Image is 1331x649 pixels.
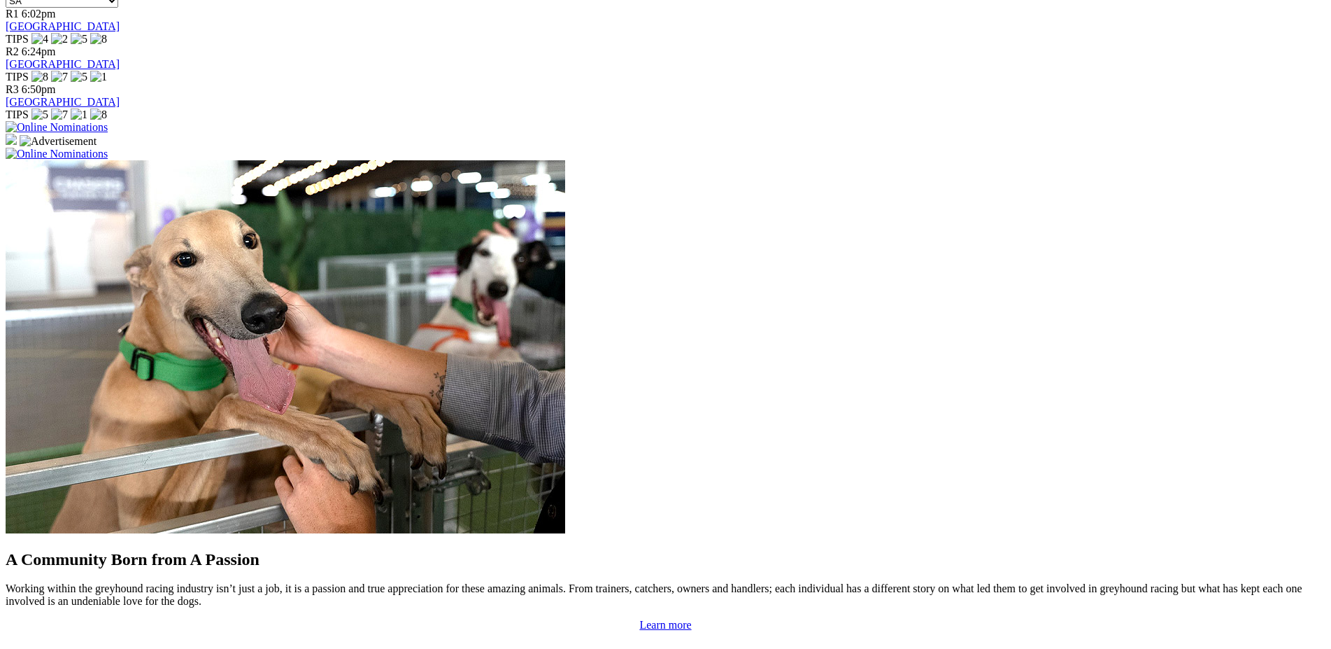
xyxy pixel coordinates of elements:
img: Online Nominations [6,148,108,160]
img: 1 [71,109,87,121]
img: 1 [90,71,107,83]
img: 8 [90,33,107,46]
span: R3 [6,83,19,95]
p: Working within the greyhound racing industry isn’t just a job, it is a passion and true appreciat... [6,582,1325,608]
img: 4 [31,33,48,46]
img: 15187_Greyhounds_GreysPlayCentral_Resize_SA_WebsiteBanner_300x115_2025.jpg [6,134,17,145]
span: R2 [6,46,19,57]
img: 5 [71,33,87,46]
img: 8 [90,109,107,121]
h2: A Community Born from A Passion [6,550,1325,569]
span: 6:02pm [22,8,56,20]
img: 5 [71,71,87,83]
img: 7 [51,71,68,83]
a: [GEOGRAPHIC_DATA] [6,20,120,32]
img: 8 [31,71,48,83]
a: [GEOGRAPHIC_DATA] [6,96,120,108]
img: 2 [51,33,68,46]
span: TIPS [6,71,29,83]
img: Advertisement [20,135,97,148]
span: TIPS [6,33,29,45]
img: 5 [31,109,48,121]
a: [GEOGRAPHIC_DATA] [6,58,120,70]
a: Learn more [639,619,691,631]
img: 7 [51,109,68,121]
span: 6:24pm [22,46,56,57]
span: TIPS [6,109,29,120]
img: Westy_Cropped.jpg [6,160,565,533]
span: 6:50pm [22,83,56,95]
img: Online Nominations [6,121,108,134]
span: R1 [6,8,19,20]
